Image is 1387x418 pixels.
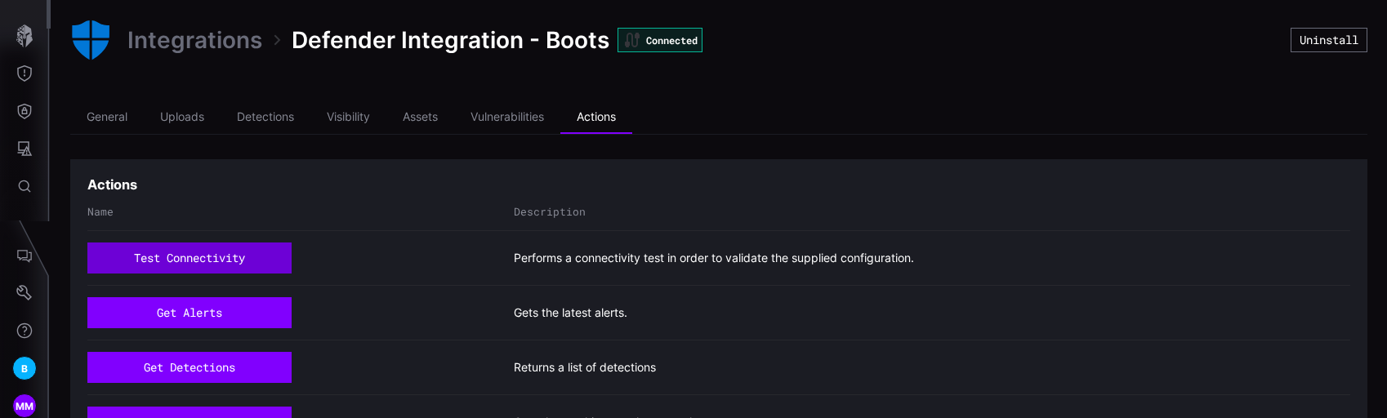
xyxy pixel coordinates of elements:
[87,205,506,219] div: Name
[454,101,560,134] li: Vulnerabilities
[618,28,702,52] div: Connected
[514,251,914,265] span: Performs a connectivity test in order to validate the supplied configuration.
[144,101,221,134] li: Uploads
[514,305,627,320] span: Gets the latest alerts.
[221,101,310,134] li: Detections
[514,205,1350,219] div: Description
[87,176,137,193] h3: Actions
[87,352,292,383] button: get detections
[70,20,111,60] img: Microsoft Defender
[21,360,28,377] span: B
[87,242,292,273] button: test connectivity
[87,297,292,328] button: get alerts
[16,398,34,415] span: MM
[560,101,632,134] li: Actions
[292,25,609,55] span: Defender Integration - Boots
[386,101,454,134] li: Assets
[1291,28,1367,52] button: Uninstall
[70,101,144,134] li: General
[514,360,656,375] span: Returns a list of detections
[310,101,386,134] li: Visibility
[1,349,48,387] button: B
[127,25,262,55] a: Integrations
